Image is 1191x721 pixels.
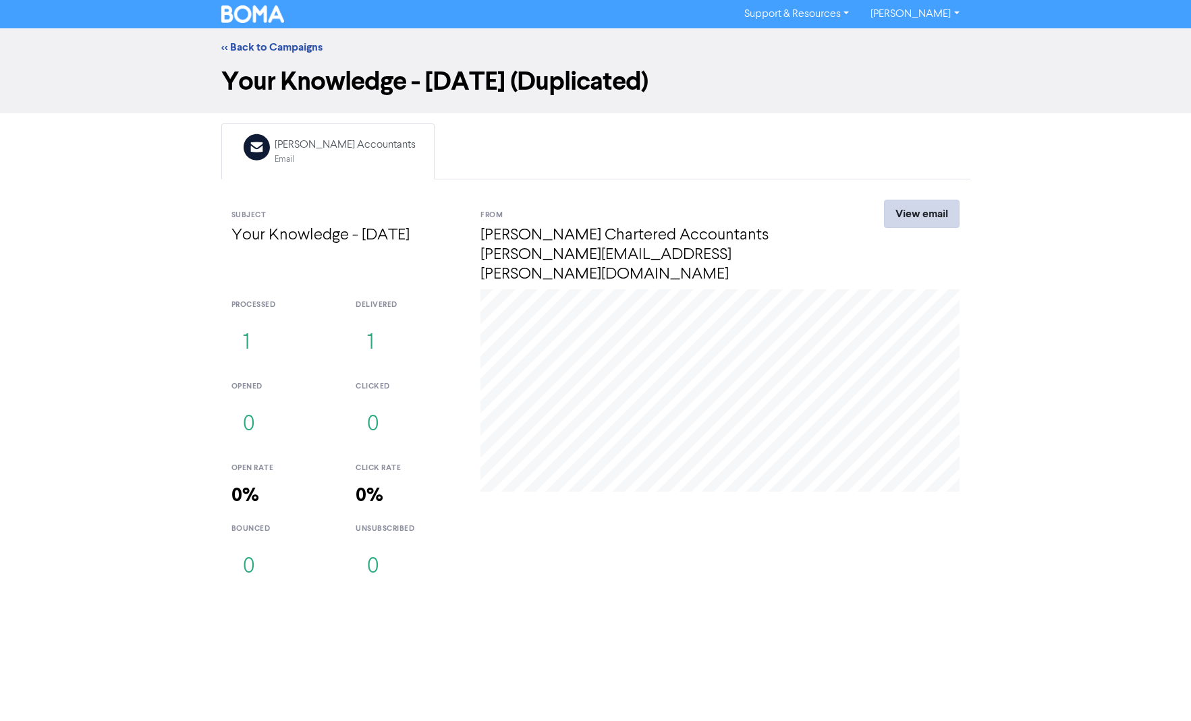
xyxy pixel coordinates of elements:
[231,484,259,507] strong: 0%
[231,321,261,366] button: 1
[356,463,460,474] div: click rate
[275,137,416,153] div: [PERSON_NAME] Accountants
[356,484,383,507] strong: 0%
[275,153,416,166] div: Email
[231,523,336,535] div: bounced
[733,3,860,25] a: Support & Resources
[231,299,336,311] div: processed
[231,381,336,393] div: opened
[356,321,385,366] button: 1
[231,210,461,221] div: Subject
[860,3,970,25] a: [PERSON_NAME]
[1124,656,1191,721] iframe: Chat Widget
[221,40,323,54] a: << Back to Campaigns
[356,545,391,589] button: 0
[480,210,835,221] div: From
[356,403,391,447] button: 0
[356,299,460,311] div: delivered
[356,523,460,535] div: unsubscribed
[231,226,461,246] h4: Your Knowledge - [DATE]
[480,226,835,284] h4: [PERSON_NAME] Chartered Accountants [PERSON_NAME][EMAIL_ADDRESS][PERSON_NAME][DOMAIN_NAME]
[356,381,460,393] div: clicked
[884,200,960,228] a: View email
[231,403,267,447] button: 0
[231,463,336,474] div: open rate
[221,66,970,97] h1: Your Knowledge - [DATE] (Duplicated)
[231,545,267,589] button: 0
[221,5,285,23] img: BOMA Logo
